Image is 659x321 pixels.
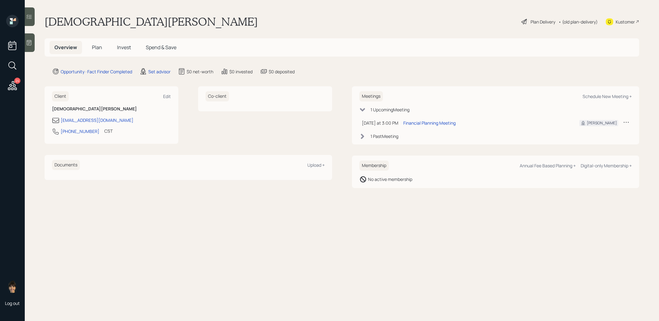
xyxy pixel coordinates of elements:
[146,44,176,51] span: Spend & Save
[359,91,383,101] h6: Meetings
[163,93,171,99] div: Edit
[368,176,412,182] div: No active membership
[14,78,20,84] div: 24
[403,120,456,126] div: Financial Planning Meeting
[52,91,69,101] h6: Client
[371,106,410,113] div: 1 Upcoming Meeting
[61,117,133,123] div: [EMAIL_ADDRESS][DOMAIN_NAME]
[61,68,132,75] div: Opportunity · Fact Finder Completed
[45,15,258,28] h1: [DEMOGRAPHIC_DATA][PERSON_NAME]
[104,128,113,134] div: CST
[148,68,171,75] div: Set advisor
[520,163,576,169] div: Annual Fee Based Planning +
[187,68,213,75] div: $0 net-worth
[6,280,19,293] img: treva-nostdahl-headshot.png
[558,19,598,25] div: • (old plan-delivery)
[52,160,80,170] h6: Documents
[54,44,77,51] span: Overview
[307,162,325,168] div: Upload +
[269,68,295,75] div: $0 deposited
[616,19,635,25] div: Kustomer
[531,19,555,25] div: Plan Delivery
[206,91,229,101] h6: Co-client
[92,44,102,51] span: Plan
[61,128,99,135] div: [PHONE_NUMBER]
[583,93,632,99] div: Schedule New Meeting +
[5,300,20,306] div: Log out
[362,120,398,126] div: [DATE] at 3:00 PM
[359,160,389,171] h6: Membership
[371,133,398,139] div: 1 Past Meeting
[52,106,171,112] h6: [DEMOGRAPHIC_DATA][PERSON_NAME]
[117,44,131,51] span: Invest
[587,120,617,126] div: [PERSON_NAME]
[581,163,632,169] div: Digital-only Membership +
[229,68,253,75] div: $0 invested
